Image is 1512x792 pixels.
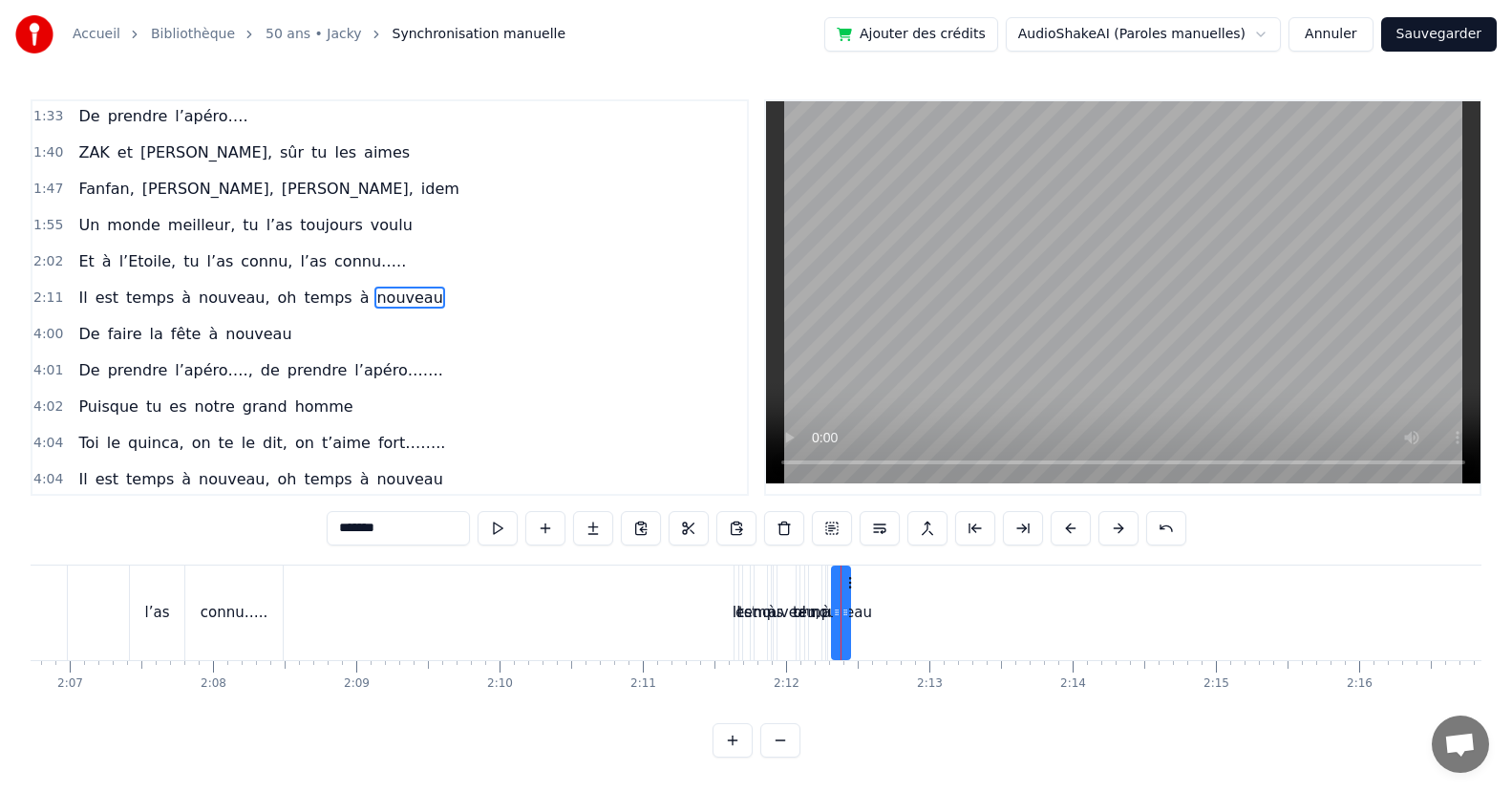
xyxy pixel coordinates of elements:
[33,397,63,417] span: 4:02
[241,396,289,417] span: grand
[276,287,299,309] span: oh
[240,432,257,454] span: le
[374,287,444,309] span: nouveau
[206,323,220,345] span: à
[33,470,63,489] span: 4:04
[151,25,235,44] a: Bibliothèque
[33,252,63,271] span: 2:02
[376,432,447,454] span: fort……..
[167,396,188,417] span: es
[344,676,370,692] div: 2:09
[126,432,186,454] span: quinca,
[76,323,101,345] span: De
[173,359,255,381] span: l’apéro….,
[33,216,63,235] span: 1:55
[302,287,353,309] span: temps
[332,141,358,163] span: les
[1381,17,1497,52] button: Sauvegarder
[733,602,741,624] div: Il
[362,141,412,163] span: aimes
[145,602,170,624] div: l’as
[33,434,63,453] span: 4:04
[76,432,100,454] span: Toi
[738,602,783,624] div: temps
[369,214,415,236] span: voulu
[193,396,237,417] span: notre
[332,250,408,272] span: connu…..
[393,25,566,44] span: Synchronisation manuelle
[1432,716,1489,773] div: Ouvrir le chat
[197,287,271,309] span: nouveau,
[33,143,63,162] span: 1:40
[76,141,111,163] span: ZAK
[278,141,306,163] span: sûr
[352,359,444,381] span: l’apéro…….
[754,602,820,624] div: nouveau,
[94,287,120,309] span: est
[810,602,872,624] div: nouveau
[419,178,461,200] span: idem
[358,468,372,490] span: à
[286,359,350,381] span: prendre
[116,141,135,163] span: et
[793,602,838,624] div: temps
[166,214,237,236] span: meilleur,
[169,323,203,345] span: fête
[73,25,120,44] a: Accueil
[33,289,63,308] span: 2:11
[100,250,114,272] span: à
[33,107,63,126] span: 1:33
[15,15,53,54] img: youka
[106,323,144,345] span: faire
[105,432,122,454] span: le
[298,214,365,236] span: toujours
[94,468,120,490] span: est
[774,676,799,692] div: 2:12
[106,105,170,127] span: prendre
[197,468,271,490] span: nouveau,
[76,214,101,236] span: Un
[205,250,236,272] span: l’as
[217,432,236,454] span: te
[239,250,294,272] span: connu,
[138,141,274,163] span: [PERSON_NAME],
[76,468,89,490] span: Il
[33,361,63,380] span: 4:01
[224,323,293,345] span: nouveau
[276,468,299,490] span: oh
[57,676,83,692] div: 2:07
[735,602,757,624] div: est
[144,396,163,417] span: tu
[824,17,998,52] button: Ajouter des crédits
[630,676,656,692] div: 2:11
[265,214,295,236] span: l’as
[298,250,329,272] span: l’as
[117,250,179,272] span: l’Etoile,
[917,676,943,692] div: 2:13
[487,676,513,692] div: 2:10
[261,432,289,454] span: dit,
[180,287,193,309] span: à
[374,468,444,490] span: nouveau
[124,287,176,309] span: temps
[266,25,361,44] a: 50 ans • Jacky
[293,396,355,417] span: homme
[76,396,139,417] span: Puisque
[190,432,213,454] span: on
[76,287,89,309] span: Il
[1060,676,1086,692] div: 2:14
[201,602,267,624] div: connu…..
[201,676,226,692] div: 2:08
[140,178,276,200] span: [PERSON_NAME],
[73,25,565,44] nav: breadcrumb
[1288,17,1373,52] button: Annuler
[33,180,63,199] span: 1:47
[76,105,101,127] span: De
[181,250,201,272] span: tu
[106,359,170,381] span: prendre
[173,105,249,127] span: l’apéro….
[320,432,373,454] span: t’aime
[76,359,101,381] span: De
[76,178,136,200] span: Fanfan,
[241,214,260,236] span: tu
